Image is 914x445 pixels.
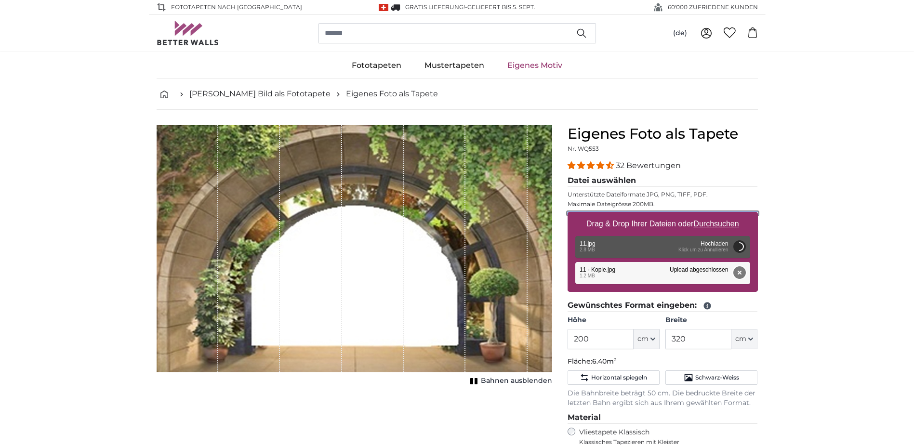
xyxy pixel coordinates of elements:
a: Fototapeten [340,53,413,78]
div: 1 of 1 [157,125,552,388]
button: Bahnen ausblenden [467,374,552,388]
span: 32 Bewertungen [616,161,681,170]
span: 60'000 ZUFRIEDENE KUNDEN [668,3,758,12]
label: Breite [665,315,757,325]
span: cm [637,334,649,344]
span: Fototapeten nach [GEOGRAPHIC_DATA] [171,3,302,12]
p: Fläche: [568,357,758,366]
h1: Eigenes Foto als Tapete [568,125,758,143]
span: Geliefert bis 5. Sept. [467,3,535,11]
button: cm [634,329,660,349]
a: Mustertapeten [413,53,496,78]
a: Eigenes Foto als Tapete [346,88,438,100]
span: Horizontal spiegeln [591,374,647,381]
p: Maximale Dateigrösse 200MB. [568,200,758,208]
label: Höhe [568,315,660,325]
nav: breadcrumbs [157,79,758,110]
span: GRATIS Lieferung! [405,3,465,11]
button: cm [731,329,757,349]
p: Die Bahnbreite beträgt 50 cm. Die bedruckte Breite der letzten Bahn ergibt sich aus Ihrem gewählt... [568,389,758,408]
span: 4.31 stars [568,161,616,170]
p: Unterstützte Dateiformate JPG, PNG, TIFF, PDF. [568,191,758,198]
button: Schwarz-Weiss [665,370,757,385]
span: cm [735,334,746,344]
img: Schweiz [379,4,388,11]
legend: Datei auswählen [568,175,758,187]
span: Nr. WQ553 [568,145,599,152]
u: Durchsuchen [693,220,739,228]
a: Eigenes Motiv [496,53,574,78]
legend: Gewünschtes Format eingeben: [568,300,758,312]
span: - [465,3,535,11]
span: 6.40m² [592,357,617,366]
button: (de) [665,25,695,42]
span: Schwarz-Weiss [695,374,739,381]
legend: Material [568,412,758,424]
img: Betterwalls [157,21,219,45]
a: [PERSON_NAME] Bild als Fototapete [189,88,331,100]
button: Horizontal spiegeln [568,370,660,385]
span: Bahnen ausblenden [481,376,552,386]
label: Drag & Drop Ihrer Dateien oder [583,214,743,234]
